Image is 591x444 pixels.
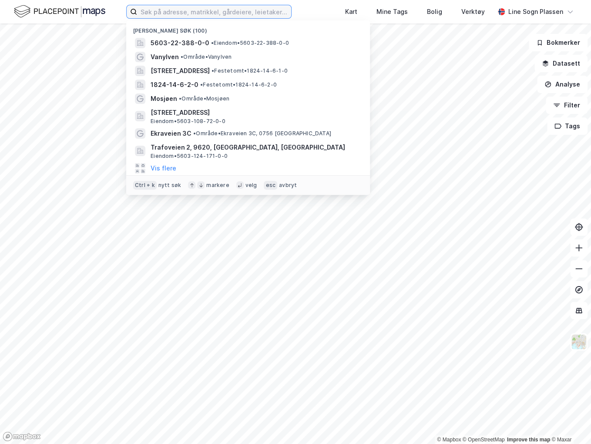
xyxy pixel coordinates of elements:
button: Analyse [537,76,588,93]
div: esc [264,181,277,190]
span: • [181,53,183,60]
div: [PERSON_NAME] søk (100) [126,20,370,36]
span: Vanylven [151,52,179,62]
span: Mosjøen [151,93,177,104]
iframe: Chat Widget [547,402,591,444]
img: logo.f888ab2527a4732fd821a326f86c7f29.svg [14,4,105,19]
div: avbryt [279,182,297,189]
span: Trafoveien 2, 9620, [GEOGRAPHIC_DATA], [GEOGRAPHIC_DATA] [151,142,359,153]
span: [STREET_ADDRESS] [151,107,359,118]
span: • [200,81,203,88]
div: Ctrl + k [133,181,157,190]
div: Kontrollprogram for chat [547,402,591,444]
a: OpenStreetMap [463,437,505,443]
span: Område • Ekraveien 3C, 0756 [GEOGRAPHIC_DATA] [193,130,331,137]
span: [STREET_ADDRESS] [151,66,210,76]
div: Line Sogn Plassen [508,7,563,17]
span: Eiendom • 5603-108-72-0-0 [151,118,225,125]
span: Ekraveien 3C [151,128,191,139]
a: Mapbox homepage [3,431,41,441]
button: Datasett [534,55,588,72]
span: Område • Vanylven [181,53,232,60]
span: Festetomt • 1824-14-6-2-0 [200,81,277,88]
span: 5603-22-388-0-0 [151,38,209,48]
span: Festetomt • 1824-14-6-1-0 [212,67,288,74]
div: Kart [345,7,357,17]
div: nytt søk [158,182,181,189]
div: velg [245,182,257,189]
span: • [179,95,181,102]
span: • [193,130,196,137]
div: Verktøy [461,7,485,17]
input: Søk på adresse, matrikkel, gårdeiere, leietakere eller personer [137,5,291,18]
span: Område • Mosjøen [179,95,229,102]
div: Bolig [427,7,442,17]
button: Tags [547,117,588,135]
a: Improve this map [507,437,550,443]
span: 1824-14-6-2-0 [151,80,198,90]
div: markere [206,182,229,189]
span: • [211,40,214,46]
span: Eiendom • 5603-22-388-0-0 [211,40,289,47]
a: Mapbox [437,437,461,443]
button: Bokmerker [529,34,588,51]
div: Mine Tags [376,7,408,17]
span: • [212,67,214,74]
img: Z [571,334,587,350]
button: Vis flere [151,163,176,174]
button: Filter [546,97,588,114]
span: Eiendom • 5603-124-171-0-0 [151,153,228,160]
